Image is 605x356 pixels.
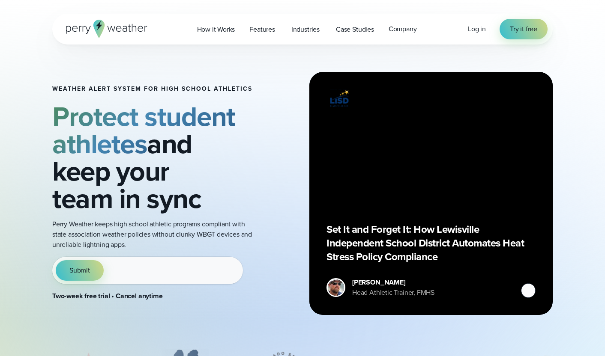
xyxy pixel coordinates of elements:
[329,21,381,38] a: Case Studies
[52,219,253,250] p: Perry Weather keeps high school athletic programs compliant with state association weather polici...
[328,279,344,296] img: cody-henschke-headshot
[326,222,536,264] p: Set It and Forget It: How Lewisville Independent School District Automates Heat Stress Policy Com...
[197,24,235,35] span: How it Works
[389,24,417,34] span: Company
[291,24,320,35] span: Industries
[190,21,243,38] a: How it Works
[500,19,548,39] a: Try it free
[52,86,253,92] h1: Weather Alert System for High School Athletics
[352,288,434,298] div: Head Athletic Trainer, FMHS
[326,89,352,108] img: Lewisville ISD logo
[52,291,162,301] strong: Two-week free trial • Cancel anytime
[52,96,235,164] strong: Protect student athletes
[56,260,104,281] button: Submit
[336,24,374,35] span: Case Studies
[249,24,275,35] span: Features
[352,277,434,288] div: [PERSON_NAME]
[52,103,253,212] h2: and keep your team in sync
[510,24,537,34] span: Try it free
[69,265,90,276] span: Submit
[468,24,486,34] a: Log in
